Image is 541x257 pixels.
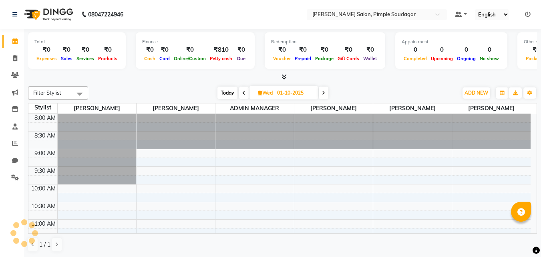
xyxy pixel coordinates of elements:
[402,56,429,61] span: Completed
[402,38,501,45] div: Appointment
[478,56,501,61] span: No show
[20,3,75,26] img: logo
[293,56,313,61] span: Prepaid
[271,45,293,55] div: ₹0
[455,45,478,55] div: 0
[142,56,157,61] span: Cash
[33,149,57,158] div: 9:00 AM
[59,56,74,61] span: Sales
[74,45,96,55] div: ₹0
[172,45,208,55] div: ₹0
[455,56,478,61] span: Ongoing
[217,87,237,99] span: Today
[235,56,247,61] span: Due
[463,87,490,99] button: ADD NEW
[208,45,234,55] div: ₹810
[58,103,136,113] span: [PERSON_NAME]
[507,225,533,249] iframe: chat widget
[39,241,50,249] span: 1 / 1
[33,89,61,96] span: Filter Stylist
[59,45,74,55] div: ₹0
[33,167,57,175] div: 9:30 AM
[34,56,59,61] span: Expenses
[30,220,57,228] div: 11:00 AM
[137,103,215,113] span: [PERSON_NAME]
[271,56,293,61] span: Voucher
[96,56,119,61] span: Products
[74,56,96,61] span: Services
[157,56,172,61] span: Card
[271,38,379,45] div: Redemption
[33,114,57,122] div: 8:00 AM
[88,3,123,26] b: 08047224946
[313,56,336,61] span: Package
[275,87,315,99] input: 2025-10-01
[34,45,59,55] div: ₹0
[256,90,275,96] span: Wed
[373,103,452,113] span: [PERSON_NAME]
[96,45,119,55] div: ₹0
[429,45,455,55] div: 0
[361,56,379,61] span: Wallet
[361,45,379,55] div: ₹0
[234,45,248,55] div: ₹0
[336,45,361,55] div: ₹0
[33,132,57,140] div: 8:30 AM
[208,56,234,61] span: Petty cash
[478,45,501,55] div: 0
[336,56,361,61] span: Gift Cards
[157,45,172,55] div: ₹0
[30,202,57,210] div: 10:30 AM
[402,45,429,55] div: 0
[452,103,531,113] span: [PERSON_NAME]
[142,38,248,45] div: Finance
[172,56,208,61] span: Online/Custom
[34,38,119,45] div: Total
[313,45,336,55] div: ₹0
[294,103,373,113] span: [PERSON_NAME]
[28,103,57,112] div: Stylist
[429,56,455,61] span: Upcoming
[293,45,313,55] div: ₹0
[142,45,157,55] div: ₹0
[215,103,294,113] span: ADMIN MANAGER
[30,184,57,193] div: 10:00 AM
[465,90,488,96] span: ADD NEW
